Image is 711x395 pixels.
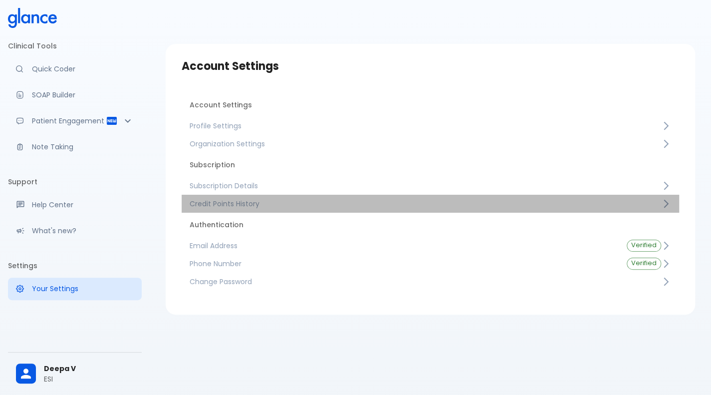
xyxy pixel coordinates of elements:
p: Quick Coder [32,64,134,74]
li: Support [8,170,142,194]
a: Get help from our support team [8,194,142,216]
li: Subscription [182,153,679,177]
span: Verified [627,260,661,267]
div: Deepa VESI [8,357,142,391]
p: Help Center [32,200,134,210]
p: ESI [44,374,134,384]
a: Subscription Details [182,177,679,195]
a: Advanced note-taking [8,136,142,158]
a: Credit Points History [182,195,679,213]
a: Change Password [182,273,679,291]
span: Subscription Details [190,181,661,191]
a: Profile Settings [182,117,679,135]
a: Manage your settings [8,278,142,300]
div: Recent updates and feature releases [8,220,142,242]
span: Profile Settings [190,121,661,131]
span: Phone Number [190,259,611,269]
a: Phone NumberVerified [182,255,679,273]
a: Organization Settings [182,135,679,153]
span: Change Password [190,277,661,287]
a: Moramiz: Find ICD10AM codes instantly [8,58,142,80]
span: Deepa V [44,364,134,374]
p: Patient Engagement [32,116,106,126]
span: Credit Points History [190,199,661,209]
p: Note Taking [32,142,134,152]
li: Settings [8,254,142,278]
span: Verified [627,242,661,249]
p: Your Settings [32,284,134,294]
li: Authentication [182,213,679,237]
a: Docugen: Compose a clinical documentation in seconds [8,84,142,106]
li: Clinical Tools [8,34,142,58]
span: Email Address [190,241,611,251]
a: Email AddressVerified [182,237,679,255]
p: What's new? [32,226,134,236]
li: Account Settings [182,93,679,117]
p: SOAP Builder [32,90,134,100]
span: Organization Settings [190,139,661,149]
div: Patient Reports & Referrals [8,110,142,132]
h3: Account Settings [182,60,679,73]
